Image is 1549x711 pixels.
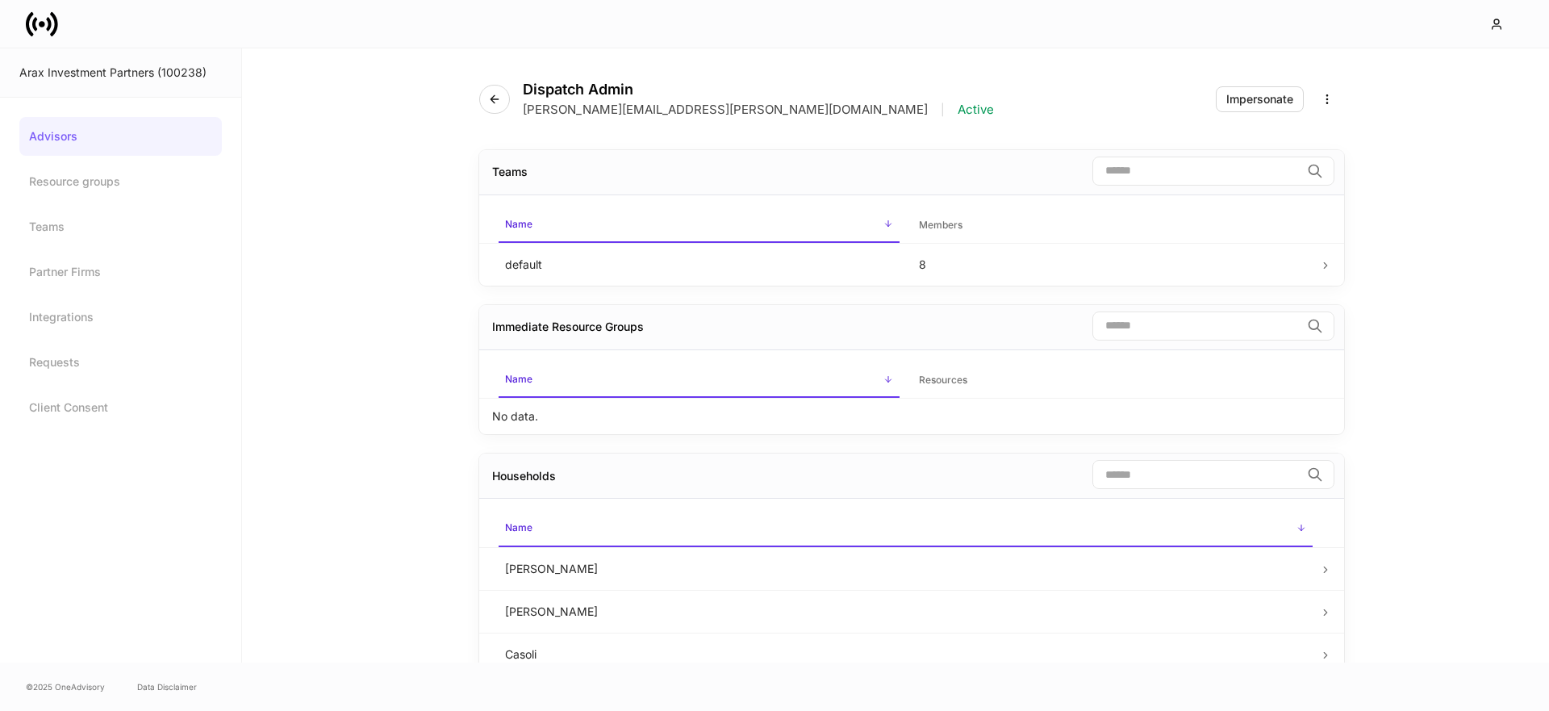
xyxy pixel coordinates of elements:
a: Integrations [19,298,222,337]
a: Partner Firms [19,253,222,291]
div: Households [492,468,556,484]
p: No data. [492,408,538,425]
td: Casoli [492,633,1319,675]
a: Data Disclaimer [137,680,197,693]
h6: Name [505,216,532,232]
span: Name [499,512,1313,546]
h6: Resources [919,372,967,387]
a: Client Consent [19,388,222,427]
span: Name [499,208,900,243]
td: 8 [906,243,1320,286]
p: [PERSON_NAME][EMAIL_ADDRESS][PERSON_NAME][DOMAIN_NAME] [523,102,928,118]
a: Requests [19,343,222,382]
h6: Name [505,520,532,535]
div: Teams [492,164,528,180]
div: Arax Investment Partners (100238) [19,65,222,81]
a: Advisors [19,117,222,156]
h4: Dispatch Admin [523,81,994,98]
a: Resource groups [19,162,222,201]
button: Impersonate [1216,86,1304,112]
p: | [941,102,945,118]
td: [PERSON_NAME] [492,590,1319,633]
td: default [492,243,906,286]
h6: Members [919,217,962,232]
span: Members [912,209,1313,242]
span: © 2025 OneAdvisory [26,680,105,693]
p: Active [958,102,994,118]
span: Name [499,363,900,398]
span: Resources [912,364,1313,397]
td: [PERSON_NAME] [492,547,1319,590]
h6: Name [505,371,532,387]
div: Immediate Resource Groups [492,319,644,335]
a: Teams [19,207,222,246]
div: Impersonate [1226,94,1293,105]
